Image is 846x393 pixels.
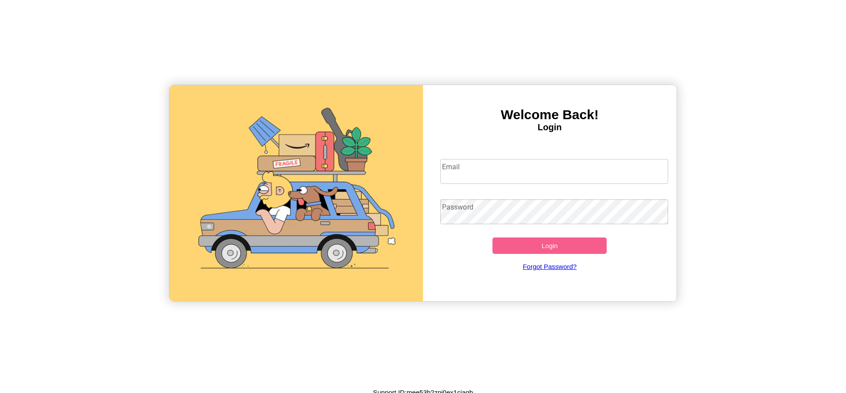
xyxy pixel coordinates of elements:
[423,107,677,122] h3: Welcome Back!
[492,237,607,254] button: Login
[423,122,677,132] h4: Login
[169,85,423,301] img: gif
[436,254,664,279] a: Forgot Password?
